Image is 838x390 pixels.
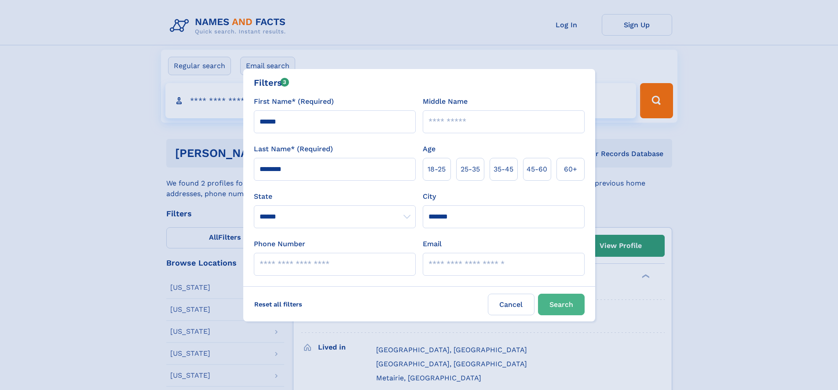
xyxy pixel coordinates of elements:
[527,164,547,175] span: 45‑60
[254,191,416,202] label: State
[423,144,435,154] label: Age
[461,164,480,175] span: 25‑35
[538,294,585,315] button: Search
[564,164,577,175] span: 60+
[428,164,446,175] span: 18‑25
[423,191,436,202] label: City
[254,76,289,89] div: Filters
[488,294,534,315] label: Cancel
[254,96,334,107] label: First Name* (Required)
[423,239,442,249] label: Email
[249,294,308,315] label: Reset all filters
[423,96,468,107] label: Middle Name
[254,239,305,249] label: Phone Number
[494,164,513,175] span: 35‑45
[254,144,333,154] label: Last Name* (Required)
